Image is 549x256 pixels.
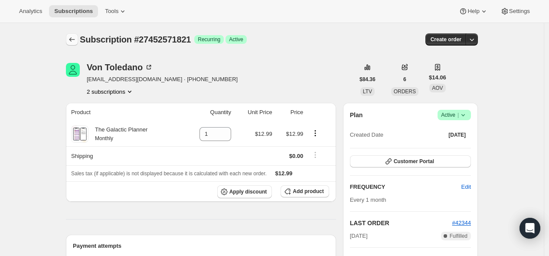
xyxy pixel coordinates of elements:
[286,131,304,137] span: $12.99
[49,5,98,17] button: Subscriptions
[66,63,80,77] span: Von Toledano
[452,219,471,227] button: #42344
[350,131,383,139] span: Created Date
[350,197,386,203] span: Every 1 month
[80,35,191,44] span: Subscription #27452571821
[88,125,147,143] div: The Galactic Planner
[403,76,406,83] span: 6
[19,8,42,15] span: Analytics
[87,63,153,72] div: Von Toledano
[457,112,459,118] span: |
[72,125,87,143] img: product img
[394,158,434,165] span: Customer Portal
[73,242,329,250] h2: Payment attempts
[105,8,118,15] span: Tools
[363,89,372,95] span: LTV
[234,103,275,122] th: Unit Price
[71,171,267,177] span: Sales tax (if applicable) is not displayed because it is calculated with each new order.
[456,180,476,194] button: Edit
[354,73,381,85] button: $84.36
[255,131,272,137] span: $12.99
[14,5,47,17] button: Analytics
[293,188,324,195] span: Add product
[425,33,467,46] button: Create order
[217,185,272,198] button: Apply discount
[394,89,416,95] span: ORDERS
[495,5,535,17] button: Settings
[54,8,93,15] span: Subscriptions
[448,131,466,138] span: [DATE]
[431,36,461,43] span: Create order
[432,85,443,91] span: AOV
[289,153,304,159] span: $0.00
[350,155,471,167] button: Customer Portal
[100,5,132,17] button: Tools
[350,232,368,240] span: [DATE]
[66,103,183,122] th: Product
[198,36,220,43] span: Recurring
[275,103,306,122] th: Price
[229,188,267,195] span: Apply discount
[452,220,471,226] a: #42344
[359,76,376,83] span: $84.36
[66,33,78,46] button: Subscriptions
[66,146,183,165] th: Shipping
[308,150,322,160] button: Shipping actions
[398,73,412,85] button: 6
[95,135,113,141] small: Monthly
[308,128,322,138] button: Product actions
[450,233,467,240] span: Fulfilled
[350,111,363,119] h2: Plan
[350,219,452,227] h2: LAST ORDER
[461,183,471,191] span: Edit
[467,8,479,15] span: Help
[429,73,446,82] span: $14.06
[87,87,134,96] button: Product actions
[229,36,243,43] span: Active
[275,170,293,177] span: $12.99
[183,103,234,122] th: Quantity
[509,8,530,15] span: Settings
[520,218,540,239] div: Open Intercom Messenger
[454,5,493,17] button: Help
[350,183,461,191] h2: FREQUENCY
[441,111,467,119] span: Active
[443,129,471,141] button: [DATE]
[281,185,329,197] button: Add product
[87,75,238,84] span: [EMAIL_ADDRESS][DOMAIN_NAME] · [PHONE_NUMBER]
